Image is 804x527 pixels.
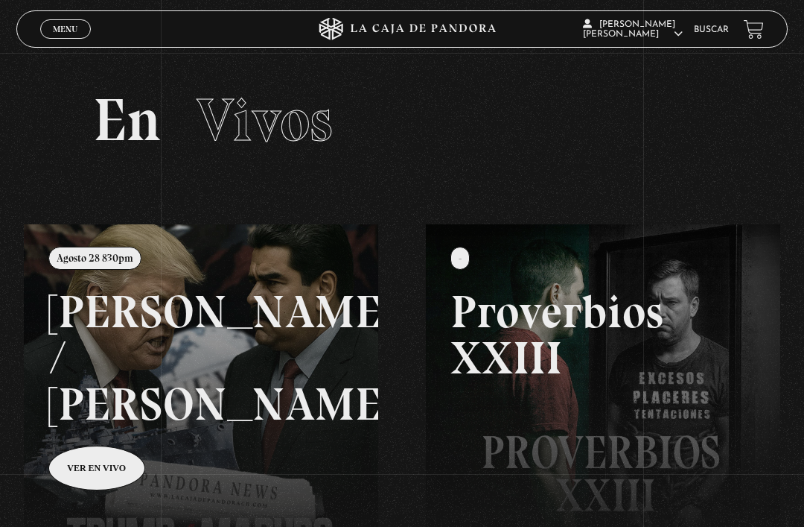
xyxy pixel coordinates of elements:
a: Buscar [694,25,729,34]
span: [PERSON_NAME] [PERSON_NAME] [583,20,683,39]
a: View your shopping cart [744,19,764,40]
h2: En [93,90,710,150]
span: Vivos [197,84,333,156]
span: Cerrar [48,37,83,48]
span: Menu [53,25,77,34]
